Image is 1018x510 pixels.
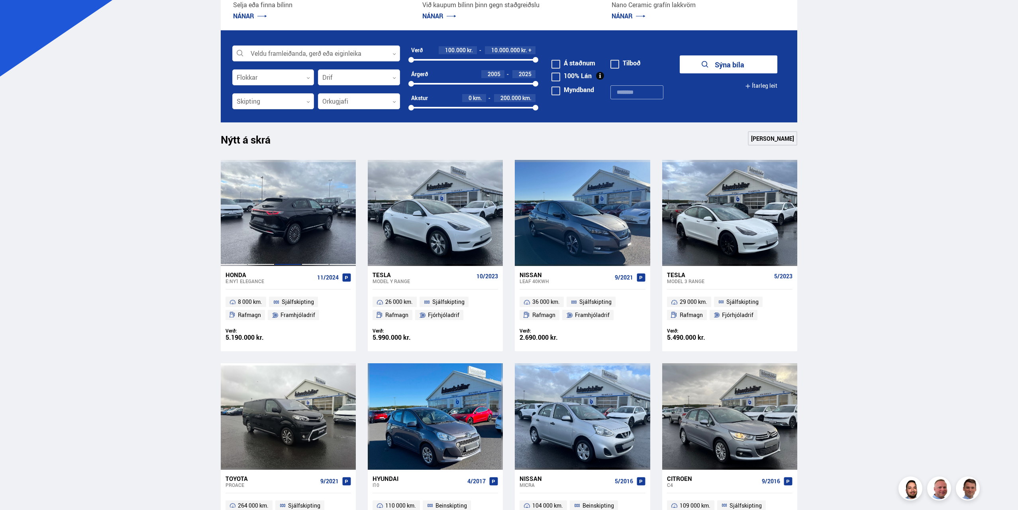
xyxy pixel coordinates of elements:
[667,482,759,488] div: C4
[226,334,288,341] div: 5.190.000 kr.
[612,0,785,10] p: Nano Ceramic grafín lakkvörn
[233,0,406,10] p: Selja eða finna bílinn
[515,266,650,351] a: Nissan Leaf 40KWH 9/2021 36 000 km. Sjálfskipting Rafmagn Framhjóladrif Verð: 2.690.000 kr.
[662,266,797,351] a: Tesla Model 3 RANGE 5/2023 29 000 km. Sjálfskipting Rafmagn Fjórhjóladrif Verð: 5.490.000 kr.
[467,478,486,484] span: 4/2017
[221,266,356,351] a: Honda e:Ny1 ELEGANCE 11/2024 8 000 km. Sjálfskipting Rafmagn Framhjóladrif Verð: 5.190.000 kr.
[226,482,317,488] div: Proace
[551,73,592,79] label: 100% Lán
[469,94,472,102] span: 0
[373,334,435,341] div: 5.990.000 kr.
[500,94,521,102] span: 200.000
[667,328,730,334] div: Verð:
[477,273,498,280] span: 10/2023
[491,46,520,54] span: 10.000.000
[520,271,611,278] div: Nissan
[722,310,753,320] span: Fjórhjóladrif
[726,297,759,307] span: Sjálfskipting
[411,95,428,101] div: Akstur
[385,310,408,320] span: Rafmagn
[520,278,611,284] div: Leaf 40KWH
[615,274,633,281] span: 9/2021
[445,46,466,54] span: 100.000
[233,12,267,20] a: NÁNAR
[532,310,555,320] span: Rafmagn
[680,55,777,73] button: Sýna bíla
[520,475,611,482] div: Nissan
[226,271,314,278] div: Honda
[226,328,288,334] div: Verð:
[680,297,707,307] span: 29 000 km.
[520,482,611,488] div: Micra
[610,60,641,66] label: Tilboð
[579,297,612,307] span: Sjálfskipting
[667,278,771,284] div: Model 3 RANGE
[521,47,527,53] span: kr.
[411,71,428,77] div: Árgerð
[667,271,771,278] div: Tesla
[226,475,317,482] div: Toyota
[373,482,464,488] div: i10
[373,328,435,334] div: Verð:
[373,475,464,482] div: Hyundai
[368,266,503,351] a: Tesla Model Y RANGE 10/2023 26 000 km. Sjálfskipting Rafmagn Fjórhjóladrif Verð: 5.990.000 kr.
[667,475,759,482] div: Citroen
[282,297,314,307] span: Sjálfskipting
[522,95,532,101] span: km.
[226,278,314,284] div: e:Ny1 ELEGANCE
[551,60,595,66] label: Á staðnum
[957,478,981,502] img: FbJEzSuNWCJXmdc-.webp
[680,310,703,320] span: Rafmagn
[428,310,459,320] span: Fjórhjóladrif
[238,310,261,320] span: Rafmagn
[528,47,532,53] span: +
[221,134,284,150] h1: Nýtt á skrá
[532,297,560,307] span: 36 000 km.
[411,47,423,53] div: Verð
[317,274,339,281] span: 11/2024
[667,334,730,341] div: 5.490.000 kr.
[6,3,30,27] button: Opna LiveChat spjallviðmót
[238,297,262,307] span: 8 000 km.
[320,478,339,484] span: 9/2021
[488,70,500,78] span: 2005
[373,278,473,284] div: Model Y RANGE
[432,297,465,307] span: Sjálfskipting
[900,478,924,502] img: nhp88E3Fdnt1Opn2.png
[519,70,532,78] span: 2025
[612,12,645,20] a: NÁNAR
[762,478,780,484] span: 9/2016
[280,310,315,320] span: Framhjóladrif
[745,77,777,95] button: Ítarleg leit
[748,131,797,146] a: [PERSON_NAME]
[774,273,792,280] span: 5/2023
[385,297,413,307] span: 26 000 km.
[520,334,583,341] div: 2.690.000 kr.
[467,47,473,53] span: kr.
[615,478,633,484] span: 5/2016
[373,271,473,278] div: Tesla
[422,12,456,20] a: NÁNAR
[422,0,596,10] p: Við kaupum bílinn þinn gegn staðgreiðslu
[575,310,610,320] span: Framhjóladrif
[928,478,952,502] img: siFngHWaQ9KaOqBr.png
[520,328,583,334] div: Verð:
[473,95,482,101] span: km.
[551,87,594,93] label: Myndband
